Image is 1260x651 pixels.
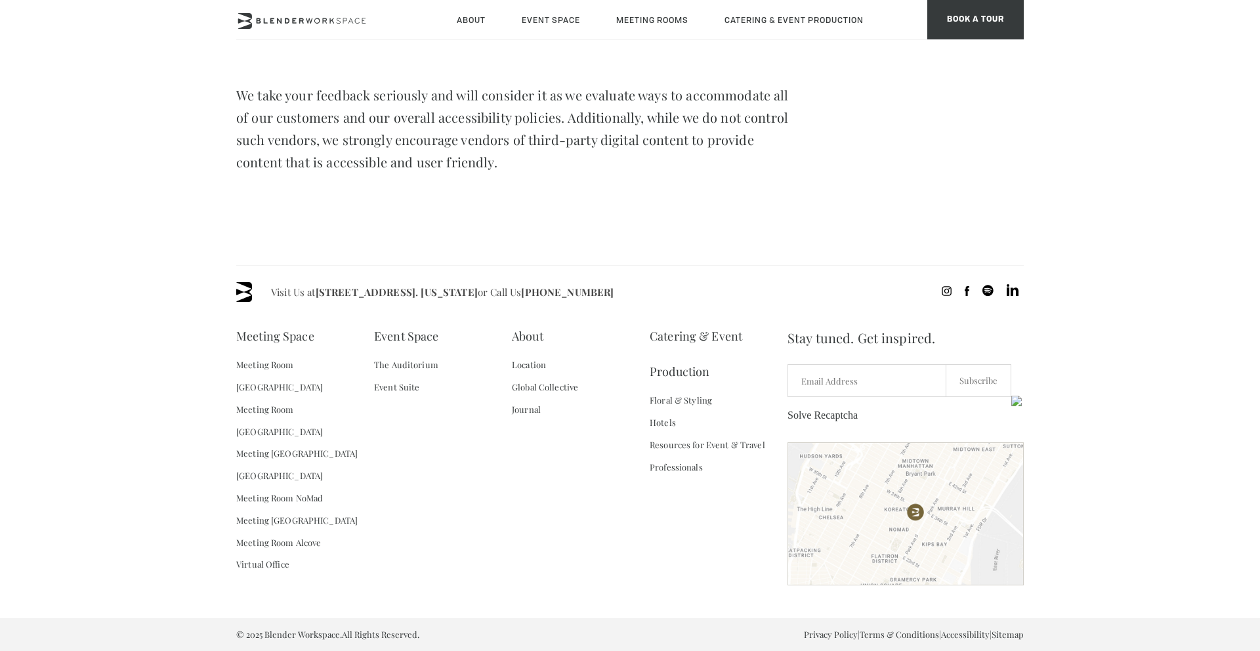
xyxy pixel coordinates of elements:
a: Accessibility [941,629,990,640]
a: Global Collective [512,376,578,398]
span: © 2025 Blender Workspace. All Rights Reserved. [236,626,419,643]
a: Meeting Space [236,318,314,354]
a: [STREET_ADDRESS]. [US_STATE] [316,285,478,299]
a: Meeting [GEOGRAPHIC_DATA] [236,442,358,465]
span: Stay tuned. Get inspired. [787,318,1024,358]
a: Privacy Policy [804,629,858,640]
div: Solve Recaptcha [787,409,1024,421]
a: Journal [512,398,541,421]
a: Floral & Styling [650,389,712,411]
a: Terms & Conditions [860,629,939,640]
a: [PHONE_NUMBER] [521,285,614,299]
span: Visit Us at or Call Us [271,282,614,302]
a: [GEOGRAPHIC_DATA] [236,465,323,487]
input: Email Address [787,364,946,397]
p: We take your feedback seriously and will consider it as we evaluate ways to accommodate all of ou... [236,84,797,173]
a: Sitemap [992,629,1024,640]
a: The Auditorium [374,354,438,376]
a: Virtual Office [236,553,289,576]
img: logo.png [1011,396,1022,406]
a: Event Space [374,318,438,354]
a: Hotels [650,411,676,434]
a: About [512,318,543,354]
a: Meeting Room NoMad [236,487,323,509]
a: Meeting Room [GEOGRAPHIC_DATA] [236,398,374,443]
a: Meeting Room [GEOGRAPHIC_DATA] [236,354,374,398]
a: Resources for Event & Travel Professionals [650,434,787,478]
input: Subscribe [946,364,1011,397]
a: Meeting [GEOGRAPHIC_DATA] [236,509,358,532]
a: Catering & Event Production [650,318,787,389]
a: Event Suite [374,376,419,398]
span: | | | [804,626,1024,643]
a: Location [512,354,546,376]
a: Meeting Room Alcove [236,532,321,554]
